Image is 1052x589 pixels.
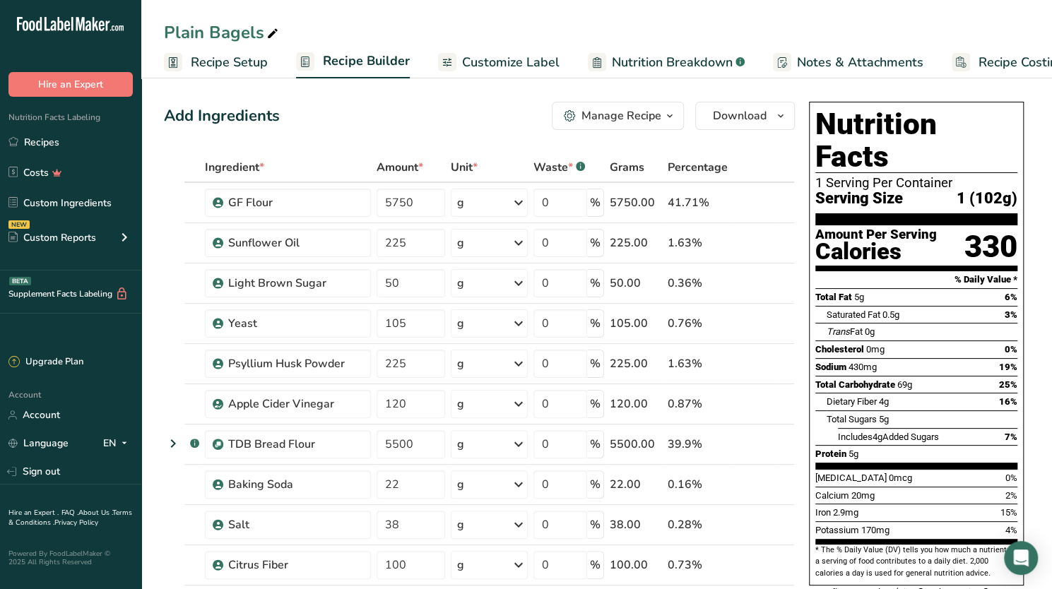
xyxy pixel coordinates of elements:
span: Recipe Builder [323,52,410,71]
span: 4g [873,432,882,442]
div: g [457,476,464,493]
div: Upgrade Plan [8,355,83,369]
div: Calories [815,242,937,262]
div: Light Brown Sugar [228,275,362,292]
span: 0mg [866,344,885,355]
a: Customize Label [438,47,560,78]
div: GF Flour [228,194,362,211]
span: Total Sugars [827,414,877,424]
section: % Daily Value * [815,271,1017,288]
div: g [457,234,464,251]
div: Psyllium Husk Powder [228,355,362,372]
div: 5500.00 [610,436,662,453]
span: 16% [999,396,1017,407]
div: 39.9% [668,436,728,453]
span: 2% [1005,490,1017,501]
div: Apple Cider Vinegar [228,395,362,412]
a: Notes & Attachments [773,47,923,78]
div: g [457,436,464,453]
div: Baking Soda [228,476,362,493]
a: Hire an Expert . [8,508,59,518]
span: 0g [865,326,875,337]
span: Customize Label [462,53,560,72]
div: 330 [964,228,1017,266]
div: TDB Bread Flour [228,436,362,453]
span: Sodium [815,362,846,372]
span: Iron [815,507,831,518]
div: Add Ingredients [164,105,280,128]
span: Fat [827,326,863,337]
span: Saturated Fat [827,309,880,320]
div: NEW [8,220,30,229]
span: Potassium [815,525,859,535]
span: Protein [815,448,846,459]
div: 225.00 [610,355,662,372]
span: 5g [849,448,858,459]
span: 25% [999,379,1017,390]
span: Ingredient [205,159,264,176]
span: Notes & Attachments [797,53,923,72]
div: Salt [228,516,362,533]
div: 120.00 [610,395,662,412]
a: Terms & Conditions . [8,508,132,528]
div: 105.00 [610,315,662,332]
span: Recipe Setup [191,53,268,72]
span: Nutrition Breakdown [612,53,733,72]
span: Download [713,107,767,124]
button: Hire an Expert [8,72,133,97]
span: 69g [897,379,912,390]
div: 100.00 [610,557,662,573]
span: Total Carbohydrate [815,379,895,390]
div: g [457,395,464,412]
span: 170mg [861,525,890,535]
a: Language [8,431,69,456]
div: 50.00 [610,275,662,292]
h1: Nutrition Facts [815,108,1017,173]
div: Plain Bagels [164,20,281,45]
a: Privacy Policy [54,518,98,528]
span: Grams [610,159,644,176]
span: [MEDICAL_DATA] [815,472,887,483]
span: Includes Added Sugars [838,432,939,442]
div: 22.00 [610,476,662,493]
span: 5g [879,414,889,424]
span: 5g [854,292,864,302]
div: Powered By FoodLabelMaker © 2025 All Rights Reserved [8,549,133,566]
span: 430mg [849,362,877,372]
div: 1.63% [668,355,728,372]
span: Total Fat [815,292,852,302]
div: g [457,355,464,372]
span: Calcium [815,490,849,501]
div: 0.73% [668,557,728,573]
div: g [457,516,464,533]
button: Download [695,102,795,130]
span: Percentage [668,159,728,176]
span: 4% [1005,525,1017,535]
div: Open Intercom Messenger [1004,541,1038,575]
img: Sub Recipe [213,439,223,450]
div: 0.16% [668,476,728,493]
span: Cholesterol [815,344,864,355]
div: EN [103,435,133,452]
div: g [457,194,464,211]
div: Sunflower Oil [228,234,362,251]
span: 3% [1005,309,1017,320]
div: Manage Recipe [581,107,661,124]
span: 0.5g [882,309,899,320]
div: 5750.00 [610,194,662,211]
span: 19% [999,362,1017,372]
a: FAQ . [61,508,78,518]
span: Amount [377,159,423,176]
span: 2.9mg [833,507,858,518]
span: 6% [1005,292,1017,302]
a: About Us . [78,508,112,518]
span: Unit [451,159,478,176]
a: Nutrition Breakdown [588,47,745,78]
a: Recipe Builder [296,45,410,79]
div: Amount Per Serving [815,228,937,242]
div: Custom Reports [8,230,96,245]
span: 0% [1005,344,1017,355]
span: 15% [1000,507,1017,518]
div: g [457,557,464,573]
span: 0mcg [889,472,912,483]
